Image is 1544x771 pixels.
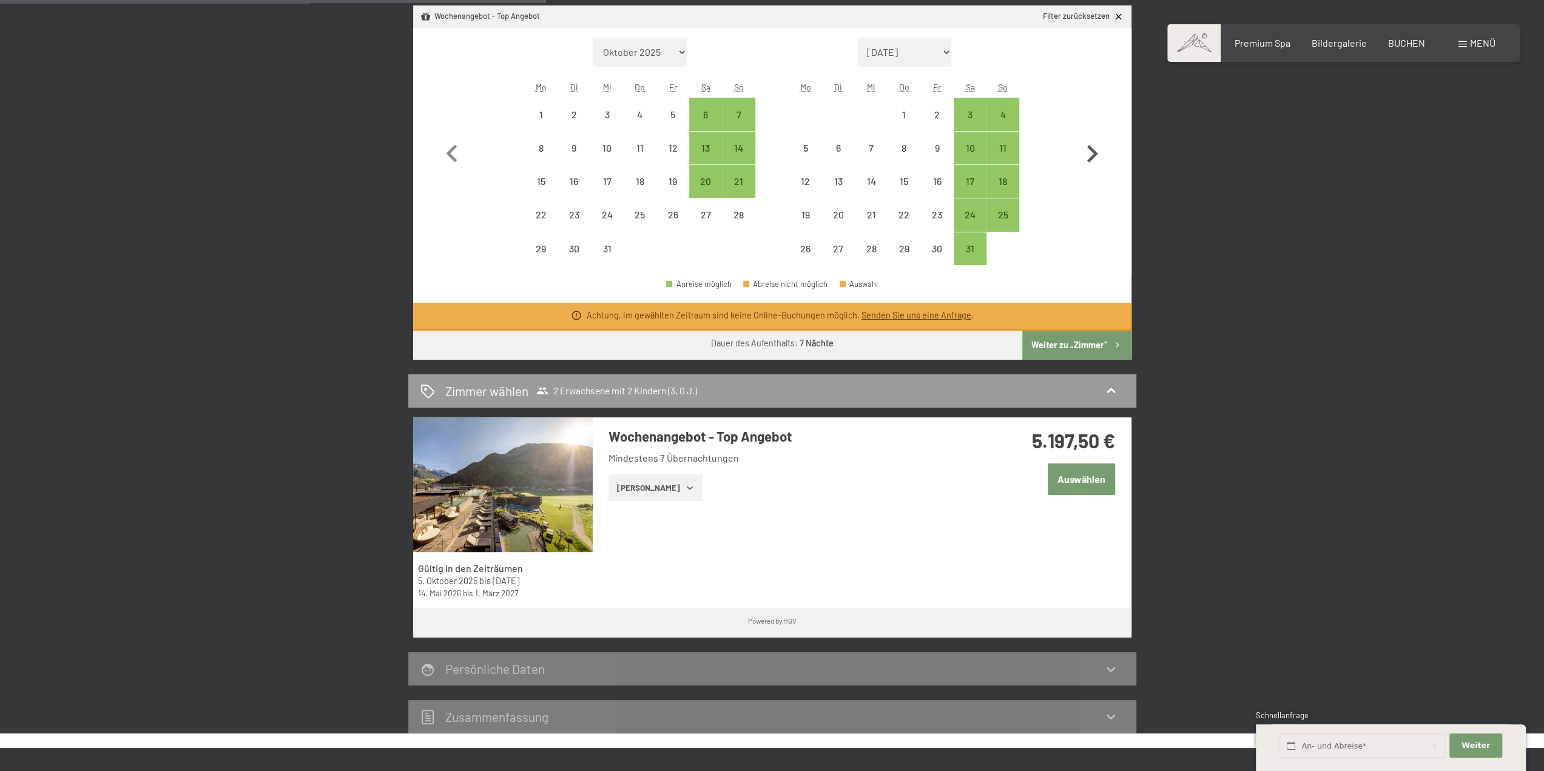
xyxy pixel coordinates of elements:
[856,177,886,207] div: 14
[1449,733,1502,758] button: Weiter
[855,198,888,231] div: Anreise nicht möglich
[656,132,689,164] div: Anreise nicht möglich
[420,11,540,22] div: Wochenangebot - Top Angebot
[955,110,985,140] div: 3
[413,417,593,552] img: mss_renderimg.php
[889,244,919,274] div: 29
[418,588,461,598] time: 14.05.2026
[790,143,820,173] div: 5
[789,198,821,231] div: Anreise nicht möglich
[624,165,656,198] div: Anreise nicht möglich
[823,143,854,173] div: 6
[823,244,854,274] div: 27
[889,210,919,240] div: 22
[722,165,755,198] div: Sun Dec 21 2025
[822,198,855,231] div: Tue Jan 20 2026
[590,198,623,231] div: Wed Dec 24 2025
[920,232,953,265] div: Fri Jan 30 2026
[888,98,920,130] div: Anreise nicht möglich
[889,110,919,140] div: 1
[526,177,556,207] div: 15
[658,210,688,240] div: 26
[986,165,1019,198] div: Sun Jan 18 2026
[526,244,556,274] div: 29
[689,198,722,231] div: Anreise nicht möglich
[658,143,688,173] div: 12
[689,132,722,164] div: Sat Dec 13 2025
[722,98,755,130] div: Anreise möglich
[988,143,1018,173] div: 11
[689,198,722,231] div: Sat Dec 27 2025
[822,132,855,164] div: Tue Jan 06 2026
[656,98,689,130] div: Anreise nicht möglich
[789,132,821,164] div: Mon Jan 05 2026
[592,110,622,140] div: 3
[525,98,558,130] div: Mon Dec 01 2025
[526,210,556,240] div: 22
[855,198,888,231] div: Wed Jan 21 2026
[789,165,821,198] div: Anreise nicht möglich
[920,198,953,231] div: Fri Jan 23 2026
[525,198,558,231] div: Mon Dec 22 2025
[986,198,1019,231] div: Anreise möglich
[888,198,920,231] div: Thu Jan 22 2026
[986,198,1019,231] div: Sun Jan 25 2026
[723,110,753,140] div: 7
[558,198,590,231] div: Anreise nicht möglich
[1048,463,1115,494] button: Auswählen
[867,82,875,92] abbr: Mittwoch
[418,587,587,599] div: bis
[954,132,986,164] div: Sat Jan 10 2026
[493,576,519,586] time: 12.04.2026
[888,198,920,231] div: Anreise nicht möglich
[590,98,623,130] div: Anreise nicht möglich
[602,82,611,92] abbr: Mittwoch
[590,165,623,198] div: Wed Dec 17 2025
[743,280,828,288] div: Abreise nicht möglich
[822,198,855,231] div: Anreise nicht möglich
[986,165,1019,198] div: Anreise möglich
[722,198,755,231] div: Anreise nicht möglich
[590,232,623,265] div: Wed Dec 31 2025
[666,280,732,288] div: Anreise möglich
[711,337,834,349] div: Dauer des Aufenthalts:
[922,177,952,207] div: 16
[1022,331,1131,360] button: Weiter zu „Zimmer“
[855,132,888,164] div: Anreise nicht möglich
[790,177,820,207] div: 12
[920,165,953,198] div: Fri Jan 16 2026
[434,38,470,266] button: Vorheriger Monat
[855,232,888,265] div: Wed Jan 28 2026
[558,132,590,164] div: Tue Dec 09 2025
[1461,740,1490,751] span: Weiter
[954,98,986,130] div: Sat Jan 03 2026
[834,82,842,92] abbr: Dienstag
[1043,11,1124,22] a: Filter zurücksetzen
[955,177,985,207] div: 17
[558,132,590,164] div: Anreise nicht möglich
[559,177,589,207] div: 16
[624,198,656,231] div: Thu Dec 25 2025
[988,210,1018,240] div: 25
[625,177,655,207] div: 18
[1470,37,1495,49] span: Menü
[954,198,986,231] div: Anreise möglich
[624,132,656,164] div: Anreise nicht möglich
[689,98,722,130] div: Anreise möglich
[690,210,721,240] div: 27
[856,244,886,274] div: 28
[840,280,878,288] div: Auswahl
[624,98,656,130] div: Anreise nicht möglich
[1312,37,1367,49] a: Bildergalerie
[1074,38,1110,266] button: Nächster Monat
[558,98,590,130] div: Tue Dec 02 2025
[889,177,919,207] div: 15
[922,244,952,274] div: 30
[558,232,590,265] div: Tue Dec 30 2025
[899,82,909,92] abbr: Donnerstag
[590,132,623,164] div: Wed Dec 10 2025
[625,210,655,240] div: 25
[800,82,811,92] abbr: Montag
[525,232,558,265] div: Anreise nicht möglich
[592,143,622,173] div: 10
